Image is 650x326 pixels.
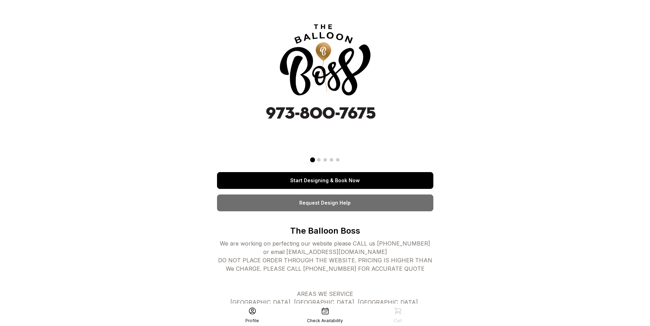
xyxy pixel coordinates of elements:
[307,318,343,324] div: Check Availability
[217,172,433,189] a: Start Designing & Book Now
[245,318,259,324] div: Profile
[217,225,433,236] p: The Balloon Boss
[217,194,433,211] a: Request Design Help
[394,318,402,324] div: Cart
